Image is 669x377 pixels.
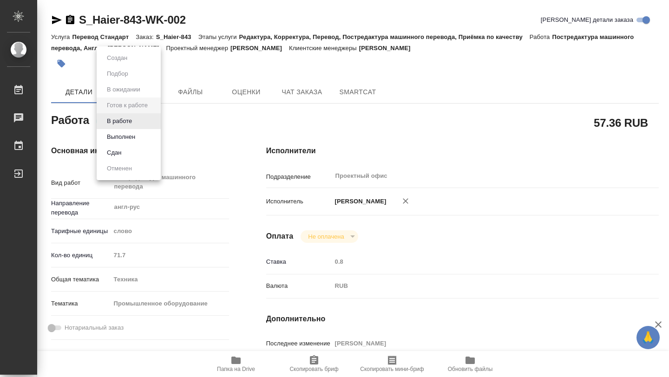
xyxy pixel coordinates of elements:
[104,53,130,63] button: Создан
[104,69,131,79] button: Подбор
[104,132,138,142] button: Выполнен
[104,100,151,110] button: Готов к работе
[104,116,135,126] button: В работе
[104,84,143,95] button: В ожидании
[104,163,135,174] button: Отменен
[104,148,124,158] button: Сдан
